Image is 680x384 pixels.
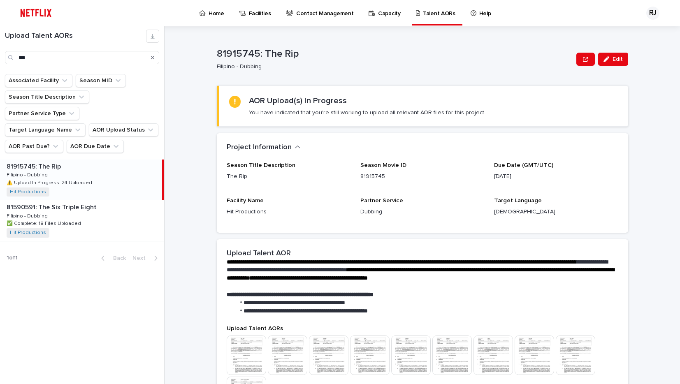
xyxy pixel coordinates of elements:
h1: Upload Talent AORs [5,32,146,41]
p: [DATE] [494,172,618,181]
span: Season Movie ID [360,162,406,168]
p: [DEMOGRAPHIC_DATA] [494,208,618,216]
p: The Rip [227,172,350,181]
h2: Project Information [227,143,292,152]
span: Back [108,255,126,261]
button: Edit [598,53,628,66]
button: AOR Upload Status [89,123,158,136]
p: ✅ Complete: 18 Files Uploaded [7,219,83,227]
p: Filipino - Dubbing [217,63,570,70]
button: Associated Facility [5,74,72,87]
h2: AOR Upload(s) In Progress [249,96,347,106]
button: AOR Due Date [67,140,124,153]
div: RJ [646,7,659,20]
button: Next [129,254,164,262]
p: 81915745: The Rip [217,48,573,60]
button: Project Information [227,143,301,152]
span: Next [132,255,151,261]
p: Hit Productions [227,208,350,216]
span: Target Language [494,198,542,204]
span: Upload Talent AORs [227,326,283,331]
span: Edit [613,56,623,62]
p: You have indicated that you're still working to upload all relevant AOR files for this project. [249,109,485,116]
img: ifQbXi3ZQGMSEF7WDB7W [16,5,56,21]
p: 81590591: The Six Triple Eight [7,202,98,211]
button: Partner Service Type [5,107,79,120]
button: Target Language Name [5,123,86,136]
p: 81915745: The Rip [7,161,63,171]
h2: Upload Talent AOR [227,249,291,258]
p: 81915745 [360,172,484,181]
p: Dubbing [360,208,484,216]
input: Search [5,51,159,64]
span: Due Date (GMT/UTC) [494,162,553,168]
p: Filipino - Dubbing [7,171,49,178]
span: Partner Service [360,198,403,204]
button: Season Title Description [5,90,89,104]
button: AOR Past Due? [5,140,63,153]
span: Season Title Description [227,162,295,168]
p: ⚠️ Upload In Progress: 24 Uploaded [7,178,94,186]
button: Back [95,254,129,262]
span: Facility Name [227,198,264,204]
button: Season MID [76,74,126,87]
a: Hit Productions [10,189,46,195]
p: Filipino - Dubbing [7,212,49,219]
a: Hit Productions [10,230,46,236]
